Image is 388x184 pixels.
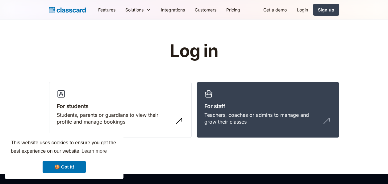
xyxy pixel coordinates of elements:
a: Login [292,3,313,17]
div: Solutions [125,7,144,13]
div: Teachers, coaches or admins to manage and grow their classes [204,112,319,125]
div: Sign up [318,7,334,13]
a: Integrations [156,3,190,17]
a: Features [93,3,120,17]
a: learn more about cookies [81,147,108,156]
a: Sign up [313,4,339,16]
a: For staffTeachers, coaches or admins to manage and grow their classes [197,82,339,138]
div: cookieconsent [5,133,123,179]
div: Students, parents or guardians to view their profile and manage bookings [57,112,172,125]
h3: For staff [204,102,332,110]
h1: Log in [96,42,292,61]
div: Solutions [120,3,156,17]
a: Customers [190,3,221,17]
a: home [49,6,86,14]
span: This website uses cookies to ensure you get the best experience on our website. [11,139,118,156]
a: dismiss cookie message [43,161,86,173]
a: Pricing [221,3,245,17]
a: Get a demo [258,3,292,17]
a: For studentsStudents, parents or guardians to view their profile and manage bookings [49,82,192,138]
h3: For students [57,102,184,110]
